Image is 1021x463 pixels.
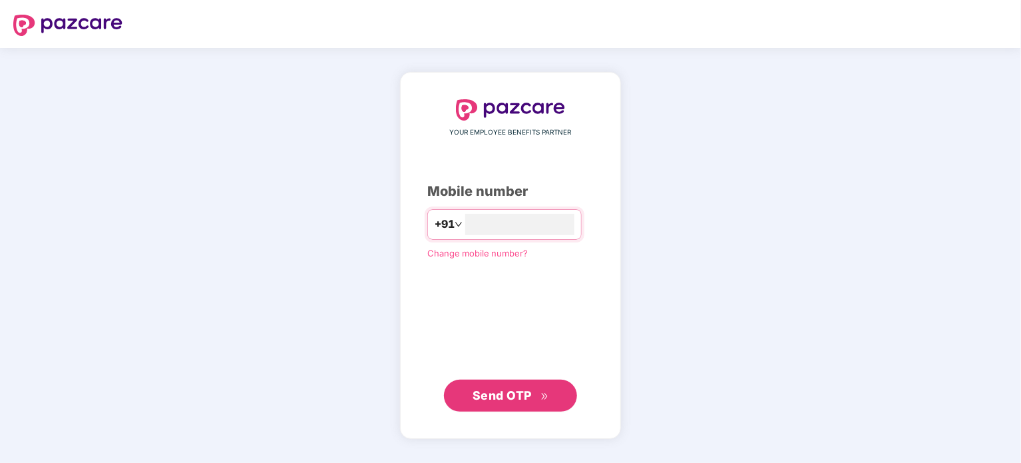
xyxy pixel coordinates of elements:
[456,99,565,121] img: logo
[427,248,528,258] a: Change mobile number?
[435,216,455,232] span: +91
[13,15,122,36] img: logo
[455,221,463,229] span: down
[450,127,572,138] span: YOUR EMPLOYEE BENEFITS PARTNER
[444,380,577,412] button: Send OTPdouble-right
[473,388,532,402] span: Send OTP
[427,181,594,202] div: Mobile number
[540,392,549,401] span: double-right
